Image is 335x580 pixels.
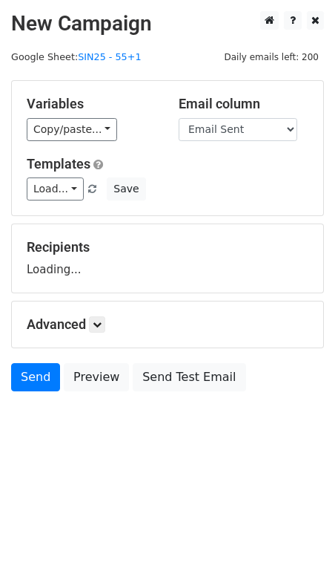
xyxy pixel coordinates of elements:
[107,177,145,201] button: Save
[27,239,308,255] h5: Recipients
[133,363,245,391] a: Send Test Email
[11,51,142,62] small: Google Sheet:
[78,51,141,62] a: SIN25 - 55+1
[219,49,324,65] span: Daily emails left: 200
[27,156,90,172] a: Templates
[27,118,117,141] a: Copy/paste...
[27,316,308,333] h5: Advanced
[27,96,156,112] h5: Variables
[219,51,324,62] a: Daily emails left: 200
[11,11,324,36] h2: New Campaign
[64,363,129,391] a: Preview
[11,363,60,391] a: Send
[179,96,308,112] h5: Email column
[27,177,84,201] a: Load...
[27,239,308,278] div: Loading...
